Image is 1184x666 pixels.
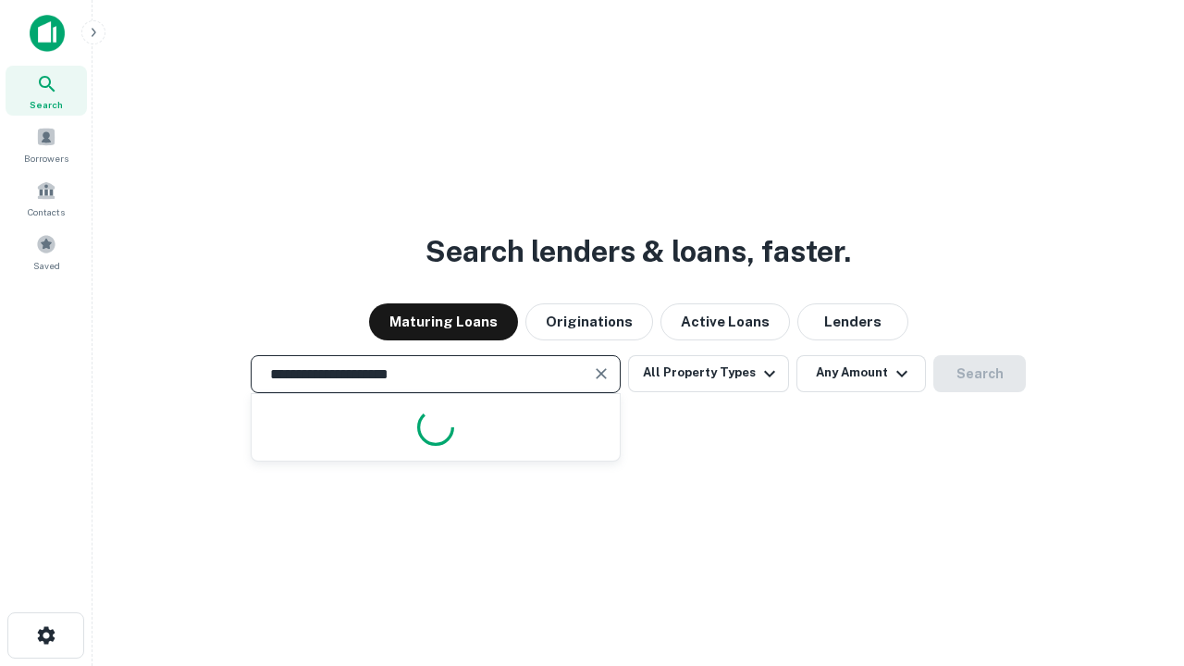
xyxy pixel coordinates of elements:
[425,229,851,274] h3: Search lenders & loans, faster.
[30,15,65,52] img: capitalize-icon.png
[796,355,926,392] button: Any Amount
[628,355,789,392] button: All Property Types
[797,303,908,340] button: Lenders
[33,258,60,273] span: Saved
[369,303,518,340] button: Maturing Loans
[525,303,653,340] button: Originations
[6,227,87,277] a: Saved
[1091,518,1184,607] iframe: Chat Widget
[660,303,790,340] button: Active Loans
[6,66,87,116] a: Search
[6,119,87,169] a: Borrowers
[588,361,614,387] button: Clear
[24,151,68,166] span: Borrowers
[28,204,65,219] span: Contacts
[30,97,63,112] span: Search
[6,173,87,223] a: Contacts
